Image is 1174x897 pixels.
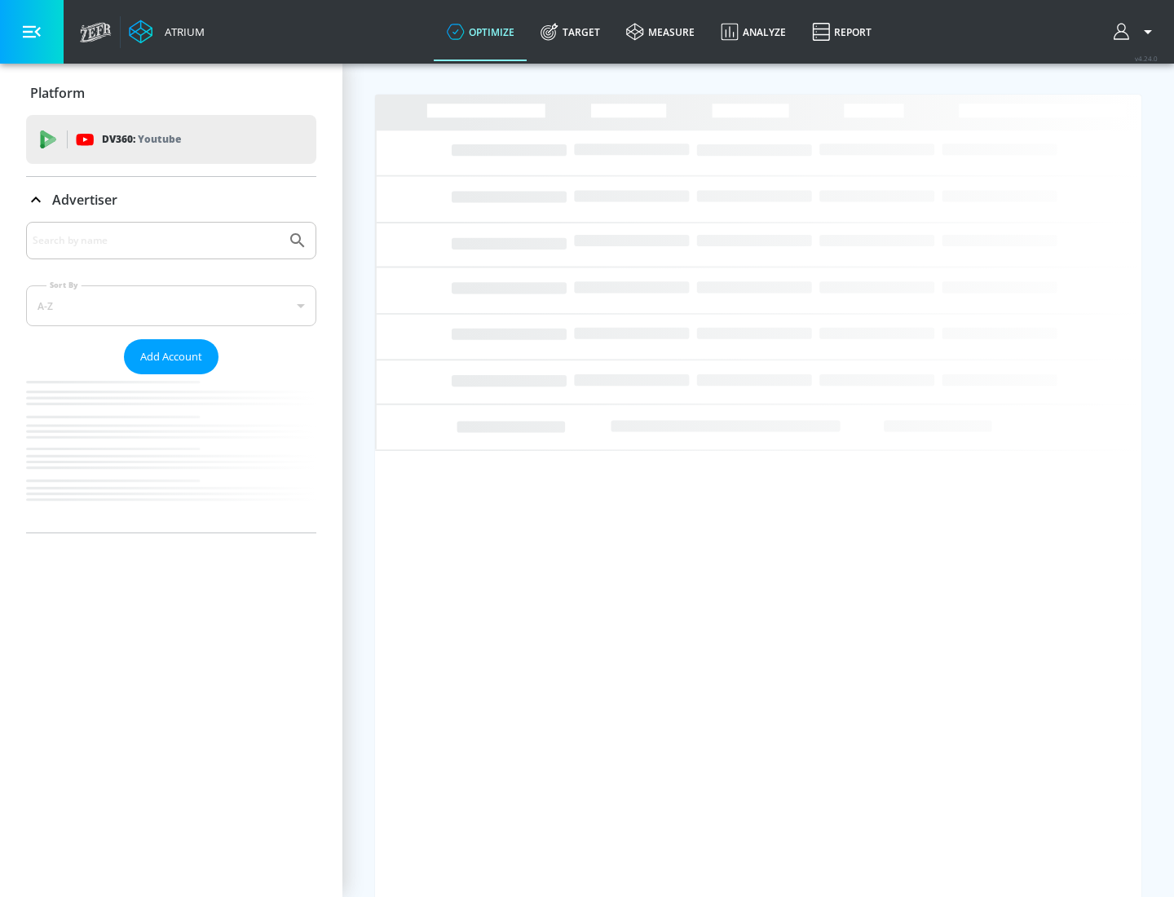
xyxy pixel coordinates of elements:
p: DV360: [102,130,181,148]
a: optimize [434,2,527,61]
a: measure [613,2,708,61]
input: Search by name [33,230,280,251]
div: Advertiser [26,222,316,532]
button: Add Account [124,339,218,374]
div: Advertiser [26,177,316,223]
div: A-Z [26,285,316,326]
label: Sort By [46,280,82,290]
div: DV360: Youtube [26,115,316,164]
div: Platform [26,70,316,116]
span: v 4.24.0 [1135,54,1158,63]
p: Youtube [138,130,181,148]
p: Platform [30,84,85,102]
a: Target [527,2,613,61]
a: Atrium [129,20,205,44]
p: Advertiser [52,191,117,209]
nav: list of Advertiser [26,374,316,532]
span: Add Account [140,347,202,366]
div: Atrium [158,24,205,39]
a: Report [799,2,885,61]
a: Analyze [708,2,799,61]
